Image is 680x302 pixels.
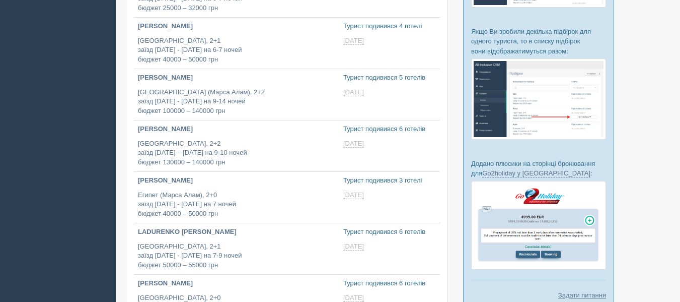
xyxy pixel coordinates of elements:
p: [GEOGRAPHIC_DATA], 2+1 заїзд [DATE] - [DATE] на 7-9 ночей бюджет 50000 – 55000 грн [138,242,335,270]
p: Турист подивився 6 готелів [343,125,436,134]
span: [DATE] [343,191,364,199]
img: %D0%BF%D1%96%D0%B4%D0%B1%D1%96%D1%80%D0%BA%D0%B8-%D0%B3%D1%80%D1%83%D0%BF%D0%B0-%D1%81%D1%80%D0%B... [471,58,606,140]
span: [DATE] [343,294,364,302]
p: Турист подивився 6 готелів [343,279,436,288]
a: [PERSON_NAME] Египет (Марса Алам), 2+0заїзд [DATE] - [DATE] на 7 ночейбюджет 40000 – 50000 грн [134,172,339,223]
a: [PERSON_NAME] [GEOGRAPHIC_DATA], 2+2заїзд [DATE] – [DATE] на 9-10 ночейбюджет 130000 – 140000 грн [134,120,339,171]
a: [DATE] [343,243,366,251]
p: [PERSON_NAME] [138,176,335,186]
a: LADURENKO [PERSON_NAME] [GEOGRAPHIC_DATA], 2+1заїзд [DATE] - [DATE] на 7-9 ночейбюджет 50000 – 55... [134,223,339,274]
span: [DATE] [343,243,364,251]
p: Турист подивився 5 готелів [343,73,436,83]
a: [DATE] [343,88,366,96]
span: [DATE] [343,140,364,148]
p: [PERSON_NAME] [138,279,335,288]
p: [PERSON_NAME] [138,73,335,83]
a: Задати питання [558,290,606,300]
p: [PERSON_NAME] [138,125,335,134]
p: Турист подивився 3 готелі [343,176,436,186]
a: [DATE] [343,191,366,199]
span: [DATE] [343,37,364,45]
img: go2holiday-proposal-for-travel-agency.png [471,181,606,270]
p: Додано плюсики на сторінці бронювання для : [471,159,606,178]
p: [GEOGRAPHIC_DATA] (Марса Алам), 2+2 заїзд [DATE] - [DATE] на 9-14 ночей бюджет 100000 – 140000 грн [138,88,335,116]
p: Турист подивився 6 готелів [343,227,436,237]
a: [PERSON_NAME] [GEOGRAPHIC_DATA], 2+1заїзд [DATE] - [DATE] на 6-7 ночейбюджет 40000 – 50000 грн [134,18,339,69]
p: [PERSON_NAME] [138,22,335,31]
p: Якщо Ви зробили декілька підбірок для одного туриста, то в списку підбірок вони відображатимуться... [471,27,606,55]
a: [DATE] [343,140,366,148]
a: [DATE] [343,294,366,302]
p: LADURENKO [PERSON_NAME] [138,227,335,237]
p: Турист подивився 4 готелі [343,22,436,31]
p: [GEOGRAPHIC_DATA], 2+2 заїзд [DATE] – [DATE] на 9-10 ночей бюджет 130000 – 140000 грн [138,139,335,167]
a: [DATE] [343,37,366,45]
span: [DATE] [343,88,364,96]
a: Go2holiday у [GEOGRAPHIC_DATA] [482,169,590,177]
p: Египет (Марса Алам), 2+0 заїзд [DATE] - [DATE] на 7 ночей бюджет 40000 – 50000 грн [138,191,335,219]
a: [PERSON_NAME] [GEOGRAPHIC_DATA] (Марса Алам), 2+2заїзд [DATE] - [DATE] на 9-14 ночейбюджет 100000... [134,69,339,120]
p: [GEOGRAPHIC_DATA], 2+1 заїзд [DATE] - [DATE] на 6-7 ночей бюджет 40000 – 50000 грн [138,36,335,65]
